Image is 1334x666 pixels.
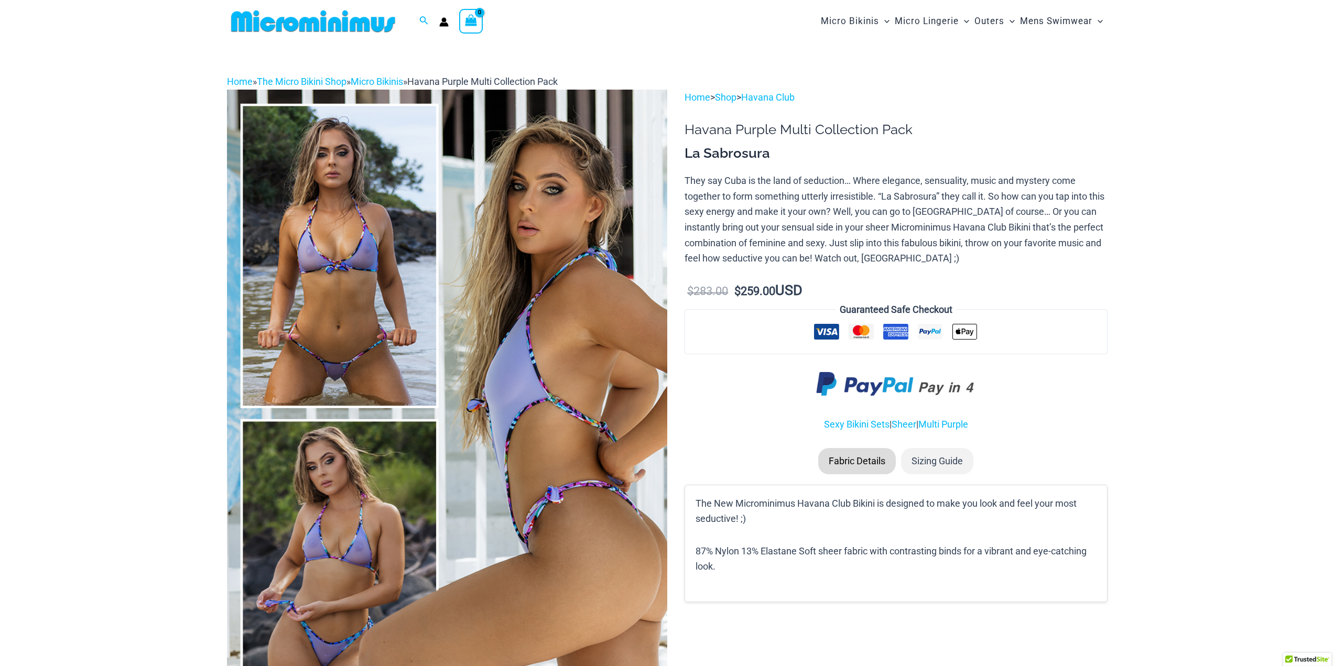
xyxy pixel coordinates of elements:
[687,285,728,298] bdi: 283.00
[734,285,775,298] bdi: 259.00
[824,419,890,430] a: Sexy Bikini Sets
[959,8,969,35] span: Menu Toggle
[685,173,1107,266] p: They say Cuba is the land of seduction… Where elegance, sensuality, music and mystery come togeth...
[818,448,896,474] li: Fabric Details
[685,417,1107,432] p: | |
[879,8,890,35] span: Menu Toggle
[407,76,558,87] span: Havana Purple Multi Collection Pack
[1092,8,1103,35] span: Menu Toggle
[895,8,959,35] span: Micro Lingerie
[227,76,253,87] a: Home
[741,92,795,103] a: Havana Club
[227,76,558,87] span: » » »
[817,4,1108,39] nav: Site Navigation
[918,419,939,430] a: Multi
[734,285,741,298] span: $
[1020,8,1092,35] span: Mens Swimwear
[685,92,710,103] a: Home
[351,76,403,87] a: Micro Bikinis
[972,5,1017,37] a: OutersMenu ToggleMenu Toggle
[974,8,1004,35] span: Outers
[685,145,1107,162] h3: La Sabrosura
[685,90,1107,105] p: > >
[439,17,449,27] a: Account icon link
[1017,5,1105,37] a: Mens SwimwearMenu ToggleMenu Toggle
[459,9,483,33] a: View Shopping Cart, empty
[892,419,916,430] a: Sheer
[687,285,693,298] span: $
[836,302,957,318] legend: Guaranteed Safe Checkout
[696,543,1096,574] p: 87% Nylon 13% Elastane Soft sheer fabric with contrasting binds for a vibrant and eye-catching look.
[257,76,346,87] a: The Micro Bikini Shop
[892,5,972,37] a: Micro LingerieMenu ToggleMenu Toggle
[419,15,429,28] a: Search icon link
[685,122,1107,138] h1: Havana Purple Multi Collection Pack
[227,9,399,33] img: MM SHOP LOGO FLAT
[901,448,973,474] li: Sizing Guide
[1004,8,1015,35] span: Menu Toggle
[941,419,968,430] a: Purple
[696,496,1096,527] p: The New Microminimus Havana Club Bikini is designed to make you look and feel your most seductive...
[821,8,879,35] span: Micro Bikinis
[715,92,736,103] a: Shop
[818,5,892,37] a: Micro BikinisMenu ToggleMenu Toggle
[685,283,1107,299] p: USD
